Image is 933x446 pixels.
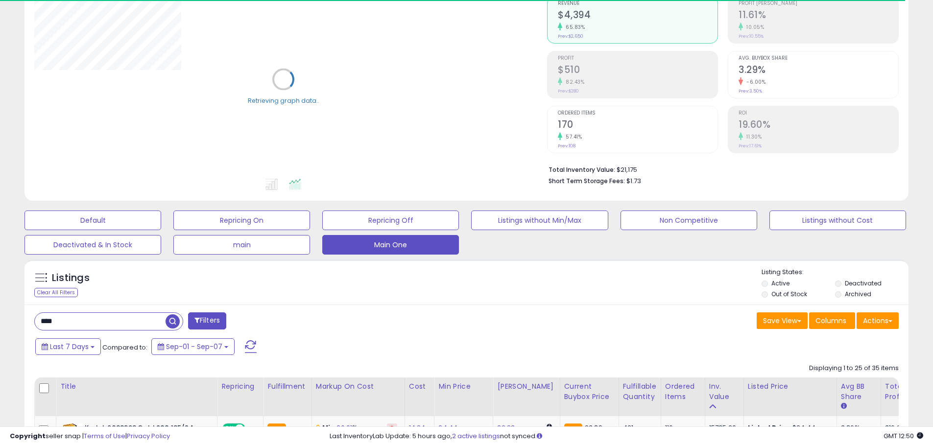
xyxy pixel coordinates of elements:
[50,342,89,352] span: Last 7 Days
[322,211,459,230] button: Repricing Off
[623,381,657,402] div: Fulfillable Quantity
[857,312,899,329] button: Actions
[771,290,807,298] label: Out of Stock
[549,177,625,185] b: Short Term Storage Fees:
[739,33,764,39] small: Prev: 10.55%
[626,176,641,186] span: $1.73
[885,381,921,402] div: Total Profit
[102,343,147,352] span: Compared to:
[815,316,846,326] span: Columns
[558,33,583,39] small: Prev: $2,650
[771,279,789,287] label: Active
[558,56,718,61] span: Profit
[748,381,833,392] div: Listed Price
[24,211,161,230] button: Default
[739,1,898,6] span: Profit [PERSON_NAME]
[558,143,575,149] small: Prev: 108
[709,381,740,402] div: Inv. value
[127,431,170,441] a: Privacy Policy
[564,381,615,402] div: Current Buybox Price
[316,381,401,392] div: Markup on Cost
[221,381,259,392] div: Repricing
[562,23,585,31] small: 65.83%
[248,96,319,105] div: Retrieving graph data..
[549,165,615,174] b: Total Inventory Value:
[558,111,718,116] span: Ordered Items
[10,431,46,441] strong: Copyright
[562,78,584,86] small: 82.43%
[562,133,582,141] small: 57.41%
[34,288,78,297] div: Clear All Filters
[267,381,307,392] div: Fulfillment
[809,312,855,329] button: Columns
[739,64,898,77] h2: 3.29%
[558,64,718,77] h2: $510
[166,342,222,352] span: Sep-01 - Sep-07
[845,279,882,287] label: Deactivated
[24,235,161,255] button: Deactivated & In Stock
[322,235,459,255] button: Main One
[743,23,764,31] small: 10.05%
[809,364,899,373] div: Displaying 1 to 25 of 35 items
[558,88,579,94] small: Prev: $280
[762,268,909,277] p: Listing States:
[841,402,847,411] small: Avg BB Share.
[845,290,871,298] label: Archived
[739,119,898,132] h2: 19.60%
[841,381,877,402] div: Avg BB Share
[743,78,766,86] small: -6.00%
[497,381,555,392] div: [PERSON_NAME]
[311,377,405,416] th: The percentage added to the cost of goods (COGS) that forms the calculator for Min & Max prices.
[438,381,489,392] div: Min Price
[739,9,898,23] h2: 11.61%
[757,312,808,329] button: Save View
[743,133,762,141] small: 11.30%
[558,1,718,6] span: Revenue
[84,431,125,441] a: Terms of Use
[549,163,891,175] li: $21,175
[151,338,235,355] button: Sep-01 - Sep-07
[452,431,500,441] a: 2 active listings
[60,381,213,392] div: Title
[739,143,762,149] small: Prev: 17.61%
[471,211,608,230] button: Listings without Min/Max
[409,381,431,392] div: Cost
[739,88,762,94] small: Prev: 3.50%
[884,431,923,441] span: 2025-09-15 12:50 GMT
[330,432,923,441] div: Last InventoryLab Update: 5 hours ago, not synced.
[665,381,701,402] div: Ordered Items
[739,56,898,61] span: Avg. Buybox Share
[52,271,90,285] h5: Listings
[188,312,226,329] button: Filters
[173,211,310,230] button: Repricing On
[10,432,170,441] div: seller snap | |
[739,111,898,116] span: ROI
[621,211,757,230] button: Non Competitive
[769,211,906,230] button: Listings without Cost
[558,9,718,23] h2: $4,394
[35,338,101,355] button: Last 7 Days
[558,119,718,132] h2: 170
[173,235,310,255] button: main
